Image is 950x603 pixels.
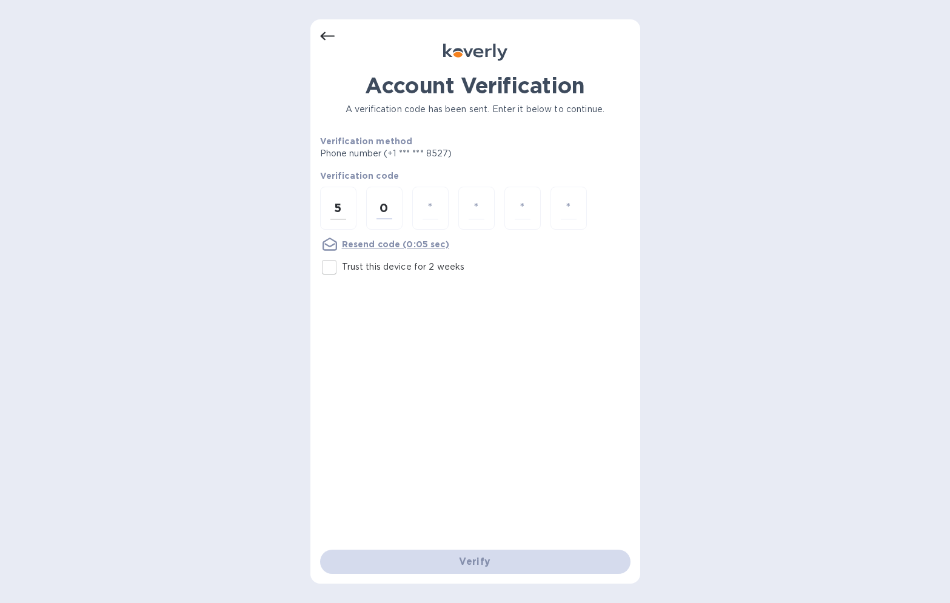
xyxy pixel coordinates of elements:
p: A verification code has been sent. Enter it below to continue. [320,103,631,116]
u: Resend code (0:05 sec) [342,239,449,249]
p: Verification code [320,170,631,182]
p: Phone number (+1 *** *** 8527) [320,147,545,160]
p: Trust this device for 2 weeks [342,261,465,273]
h1: Account Verification [320,73,631,98]
b: Verification method [320,136,413,146]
